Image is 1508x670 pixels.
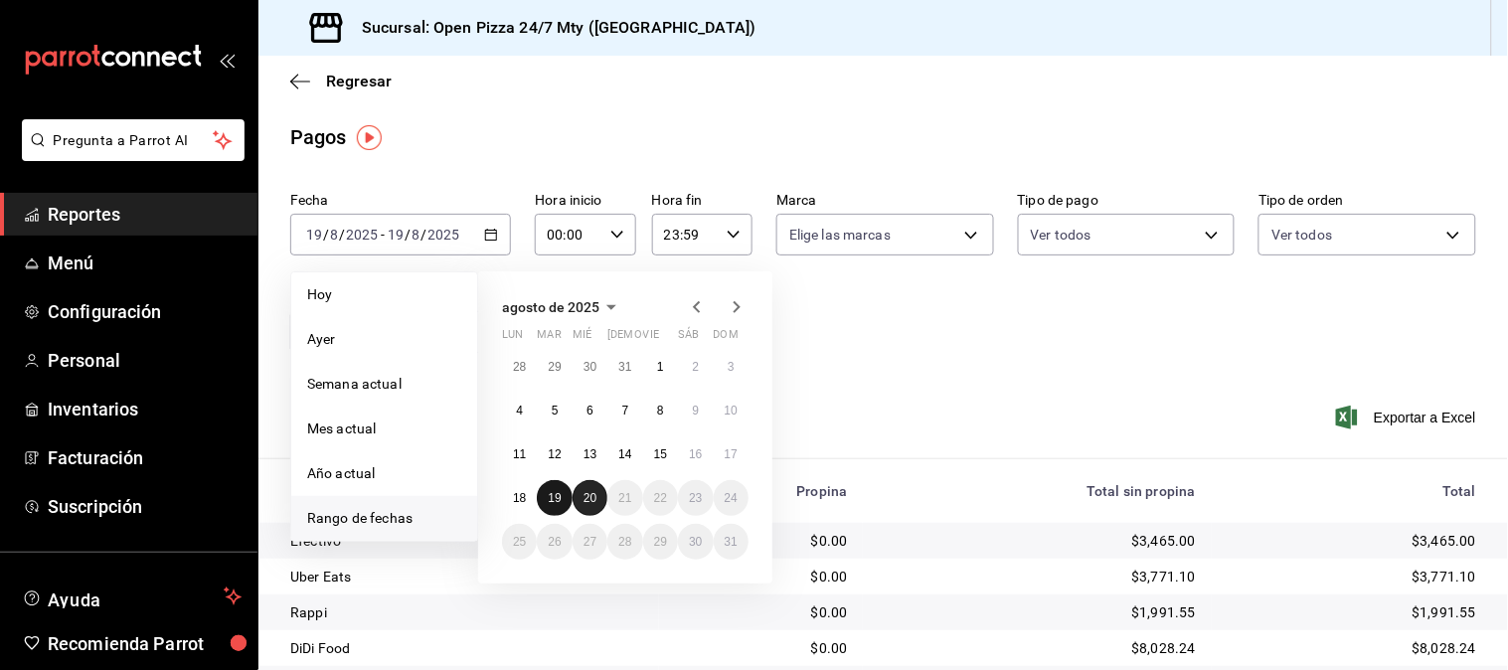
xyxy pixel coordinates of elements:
[537,436,572,472] button: 12 de agosto de 2025
[675,638,848,658] div: $0.00
[1340,406,1476,429] button: Exportar a Excel
[290,194,511,208] label: Fecha
[643,393,678,428] button: 8 de agosto de 2025
[678,328,699,349] abbr: sábado
[643,436,678,472] button: 15 de agosto de 2025
[879,483,1195,499] div: Total sin propina
[552,404,559,418] abbr: 5 de agosto de 2025
[692,404,699,418] abbr: 9 de agosto de 2025
[654,447,667,461] abbr: 15 de agosto de 2025
[307,284,461,305] span: Hoy
[725,404,738,418] abbr: 10 de agosto de 2025
[573,480,607,516] button: 20 de agosto de 2025
[48,630,242,657] span: Recomienda Parrot
[357,125,382,150] img: Tooltip marker
[657,360,664,374] abbr: 1 de agosto de 2025
[607,480,642,516] button: 21 de agosto de 2025
[654,535,667,549] abbr: 29 de agosto de 2025
[502,524,537,560] button: 25 de agosto de 2025
[412,227,421,243] input: --
[48,396,242,422] span: Inventarios
[326,72,392,90] span: Regresar
[329,227,339,243] input: --
[879,531,1195,551] div: $3,465.00
[290,72,392,90] button: Regresar
[1018,194,1236,208] label: Tipo de pago
[305,227,323,243] input: --
[789,225,891,245] span: Elige las marcas
[643,480,678,516] button: 22 de agosto de 2025
[345,227,379,243] input: ----
[607,436,642,472] button: 14 de agosto de 2025
[584,360,596,374] abbr: 30 de julio de 2025
[537,524,572,560] button: 26 de agosto de 2025
[537,480,572,516] button: 19 de agosto de 2025
[714,393,749,428] button: 10 de agosto de 2025
[725,535,738,549] abbr: 31 de agosto de 2025
[879,567,1195,586] div: $3,771.10
[54,130,214,151] span: Pregunta a Parrot AI
[323,227,329,243] span: /
[307,329,461,350] span: Ayer
[513,535,526,549] abbr: 25 de agosto de 2025
[14,144,245,165] a: Pregunta a Parrot AI
[573,436,607,472] button: 13 de agosto de 2025
[652,194,753,208] label: Hora fin
[573,524,607,560] button: 27 de agosto de 2025
[1228,531,1476,551] div: $3,465.00
[714,524,749,560] button: 31 de agosto de 2025
[607,349,642,385] button: 31 de julio de 2025
[537,393,572,428] button: 5 de agosto de 2025
[427,227,461,243] input: ----
[1228,638,1476,658] div: $8,028.24
[502,436,537,472] button: 11 de agosto de 2025
[618,535,631,549] abbr: 28 de agosto de 2025
[48,298,242,325] span: Configuración
[1271,225,1332,245] span: Ver todos
[548,491,561,505] abbr: 19 de agosto de 2025
[502,299,599,315] span: agosto de 2025
[290,567,643,586] div: Uber Eats
[1228,602,1476,622] div: $1,991.55
[516,404,523,418] abbr: 4 de agosto de 2025
[307,508,461,529] span: Rango de fechas
[502,295,623,319] button: agosto de 2025
[48,250,242,276] span: Menú
[618,447,631,461] abbr: 14 de agosto de 2025
[535,194,635,208] label: Hora inicio
[502,328,523,349] abbr: lunes
[22,119,245,161] button: Pregunta a Parrot AI
[573,349,607,385] button: 30 de julio de 2025
[405,227,411,243] span: /
[421,227,427,243] span: /
[678,480,713,516] button: 23 de agosto de 2025
[513,360,526,374] abbr: 28 de julio de 2025
[513,447,526,461] abbr: 11 de agosto de 2025
[643,524,678,560] button: 29 de agosto de 2025
[548,447,561,461] abbr: 12 de agosto de 2025
[290,122,347,152] div: Pagos
[219,52,235,68] button: open_drawer_menu
[1228,483,1476,499] div: Total
[502,480,537,516] button: 18 de agosto de 2025
[537,349,572,385] button: 29 de julio de 2025
[689,491,702,505] abbr: 23 de agosto de 2025
[1031,225,1091,245] span: Ver todos
[502,349,537,385] button: 28 de julio de 2025
[584,491,596,505] abbr: 20 de agosto de 2025
[643,328,659,349] abbr: viernes
[607,524,642,560] button: 28 de agosto de 2025
[584,447,596,461] abbr: 13 de agosto de 2025
[678,524,713,560] button: 30 de agosto de 2025
[643,349,678,385] button: 1 de agosto de 2025
[502,393,537,428] button: 4 de agosto de 2025
[607,393,642,428] button: 7 de agosto de 2025
[48,201,242,228] span: Reportes
[307,463,461,484] span: Año actual
[48,444,242,471] span: Facturación
[548,535,561,549] abbr: 26 de agosto de 2025
[657,404,664,418] abbr: 8 de agosto de 2025
[537,328,561,349] abbr: martes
